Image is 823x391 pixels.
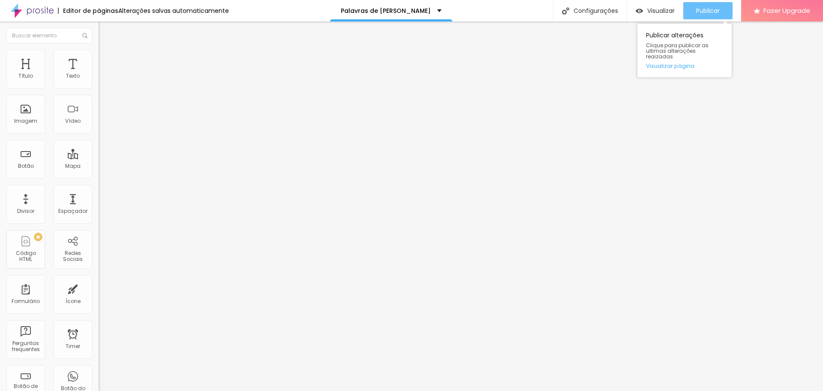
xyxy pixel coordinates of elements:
span: Visualizar [647,7,675,14]
div: Alterações salvas automaticamente [118,8,229,14]
div: Editor de páginas [58,8,118,14]
div: Timer [66,343,80,349]
div: Divisor [17,208,34,214]
div: Publicar alterações [637,24,732,77]
div: Perguntas frequentes [9,340,42,353]
div: Vídeo [65,118,81,124]
div: Código HTML [9,250,42,263]
div: Espaçador [58,208,87,214]
div: Redes Sociais [56,250,90,263]
span: Fazer Upgrade [763,7,810,14]
iframe: Editor [99,21,823,391]
button: Publicar [683,2,733,19]
span: Clique para publicar as ultimas alterações reaizadas [646,42,723,60]
img: view-1.svg [636,7,643,15]
span: Publicar [696,7,720,14]
div: Botão [18,163,34,169]
p: Palavras de [PERSON_NAME] [341,8,431,14]
input: Buscar elemento [6,28,92,43]
img: Icone [562,7,569,15]
div: Título [18,73,33,79]
a: Visualizar página [646,63,723,69]
img: Icone [82,33,87,38]
div: Imagem [14,118,37,124]
div: Texto [66,73,80,79]
div: Formulário [12,298,40,304]
div: Mapa [65,163,81,169]
button: Visualizar [627,2,683,19]
div: Ícone [66,298,81,304]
